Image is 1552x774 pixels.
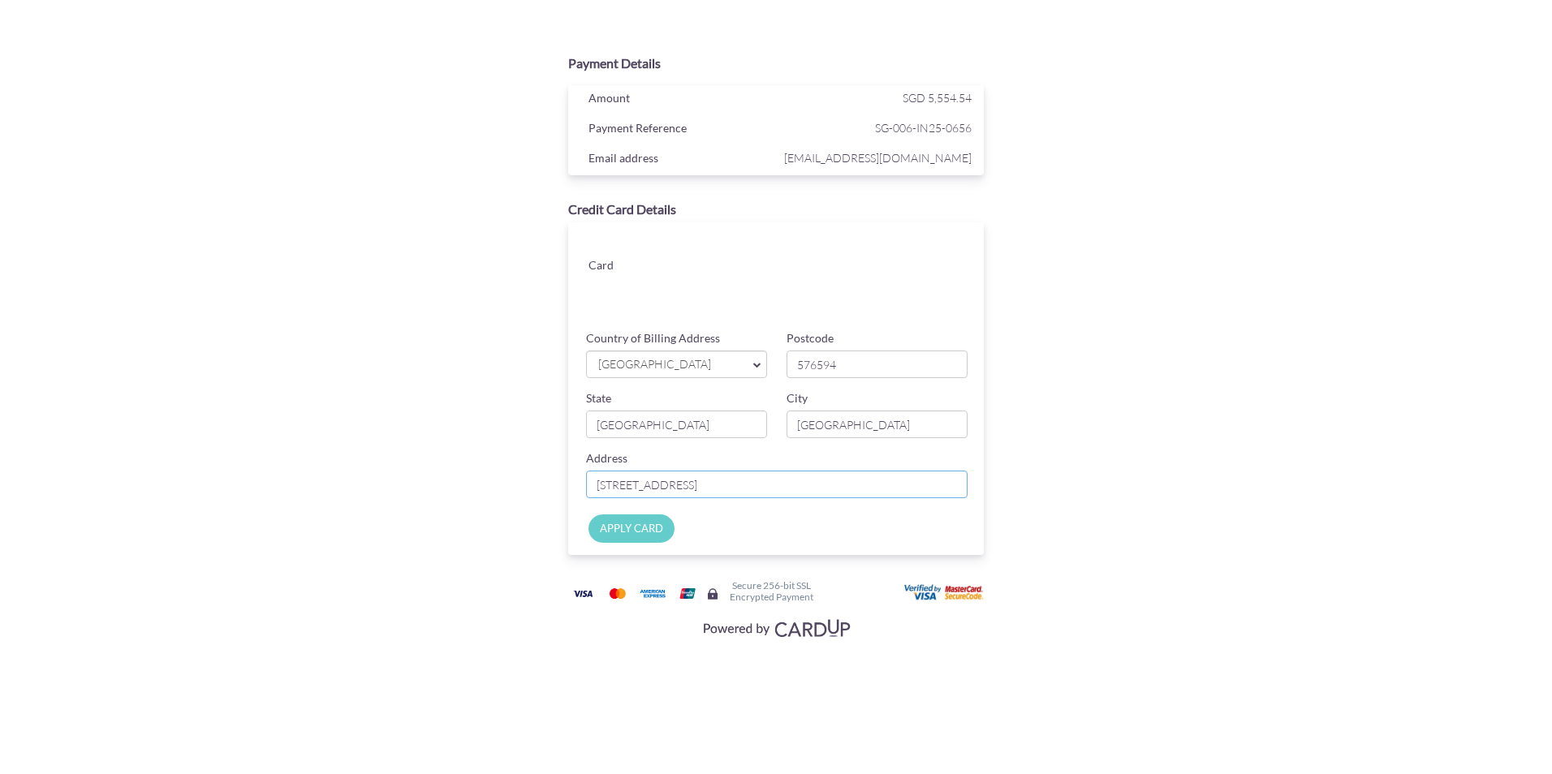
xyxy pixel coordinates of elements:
a: [GEOGRAPHIC_DATA] [586,350,767,378]
img: Visa [567,583,599,604]
div: Payment Reference [576,118,780,142]
img: User card [904,584,985,602]
label: Address [586,450,627,467]
input: APPLY CARD [588,514,675,543]
iframe: Secure card security code input frame [830,274,968,303]
div: Email address [576,148,780,172]
div: Card [576,255,678,279]
h6: Secure 256-bit SSL Encrypted Payment [730,580,813,601]
span: [GEOGRAPHIC_DATA] [597,356,740,373]
div: Amount [576,88,780,112]
span: SGD 5,554.54 [903,91,972,105]
img: Secure lock [706,587,719,600]
img: Union Pay [671,583,704,604]
label: State [586,390,611,406]
iframe: Secure card expiration date input frame [691,274,829,303]
img: American Express [636,583,669,604]
div: Credit Card Details [568,200,984,219]
img: Mastercard [601,583,634,604]
label: Postcode [787,330,834,346]
span: SG-006-IN25-0656 [780,118,972,138]
label: Country of Billing Address [586,330,720,346]
img: Visa, Mastercard [695,613,857,643]
div: Payment Details [568,54,984,73]
label: City [787,390,808,406]
iframe: Secure card number input frame [691,239,969,268]
span: [EMAIL_ADDRESS][DOMAIN_NAME] [780,148,972,168]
